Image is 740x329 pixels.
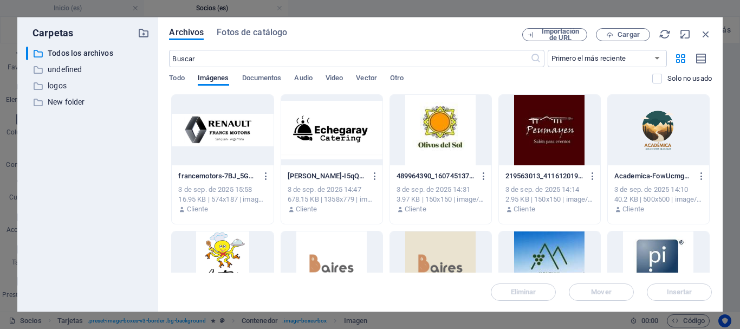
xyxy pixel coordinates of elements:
div: 3 de sep. de 2025 14:14 [505,185,594,195]
span: Otro [390,72,404,87]
span: Archivos [169,26,204,39]
span: Documentos [242,72,282,87]
button: Importación de URL [522,28,587,41]
div: 40.2 KB | 500x500 | image/png [614,195,703,204]
p: New folder [48,96,130,108]
button: Cargar [596,28,650,41]
span: Vector [356,72,377,87]
p: undefined [48,63,130,76]
div: logos [26,79,150,93]
div: 16.95 KB | 574x187 | image/jpeg [178,195,267,204]
p: Carpetas [26,26,73,40]
input: Buscar [169,50,530,67]
p: Academica-FowUcmg9Zy2EXlO3UgKClA.png [614,171,693,181]
p: Cliente [296,204,317,214]
p: Cliente [187,204,209,214]
div: 3 de sep. de 2025 14:31 [397,185,485,195]
i: Crear carpeta [138,27,150,39]
p: logos [48,80,130,92]
span: Imágenes [198,72,229,87]
div: 2.95 KB | 150x150 | image/jpeg [505,195,594,204]
i: Minimizar [679,28,691,40]
p: echegaray-I5qQ8HoT1A4NofVnrXoxuA.jpg [288,171,366,181]
span: Importación de URL [538,28,582,41]
p: 489964390_1607451373303500_5368418983144189547_n-XpGkmralKRE-u91bw3CI6w.jpg [397,171,475,181]
div: 678.15 KB | 1358x779 | image/jpeg [288,195,376,204]
div: 3.97 KB | 150x150 | image/jpeg [397,195,485,204]
i: Cerrar [700,28,712,40]
p: Cliente [514,204,535,214]
div: undefined [26,63,150,76]
p: francemotors-7BJ_5Gdr-83ijxW5XN_qaw.jpeg [178,171,257,181]
p: Cliente [622,204,644,214]
span: Fotos de catálogo [217,26,287,39]
div: 3 de sep. de 2025 14:47 [288,185,376,195]
p: Cliente [405,204,426,214]
span: Cargar [618,31,640,38]
p: Solo muestra los archivos que no están usándose en el sitio web. Los archivos añadidos durante es... [667,74,712,83]
span: Video [326,72,343,87]
div: 3 de sep. de 2025 15:58 [178,185,267,195]
p: Todos los archivos [48,47,130,60]
div: 3 de sep. de 2025 14:10 [614,185,703,195]
span: Todo [169,72,184,87]
span: Audio [294,72,312,87]
div: New folder [26,95,150,109]
i: Volver a cargar [659,28,671,40]
div: ​ [26,47,28,60]
p: 219563013_4116120198506803_1275363655515873087_n-NKKYsK1LhAhmnqiQJMVHlA.jpg [505,171,584,181]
